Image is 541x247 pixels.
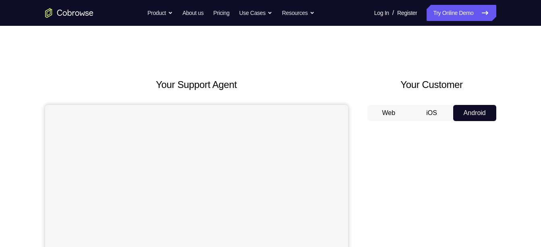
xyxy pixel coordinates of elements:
[213,5,229,21] a: Pricing
[392,8,394,18] span: /
[397,5,417,21] a: Register
[374,5,389,21] a: Log In
[45,8,93,18] a: Go to the home page
[453,105,496,121] button: Android
[182,5,203,21] a: About us
[282,5,315,21] button: Resources
[427,5,496,21] a: Try Online Demo
[410,105,453,121] button: iOS
[367,105,410,121] button: Web
[45,77,348,92] h2: Your Support Agent
[367,77,496,92] h2: Your Customer
[239,5,272,21] button: Use Cases
[147,5,173,21] button: Product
